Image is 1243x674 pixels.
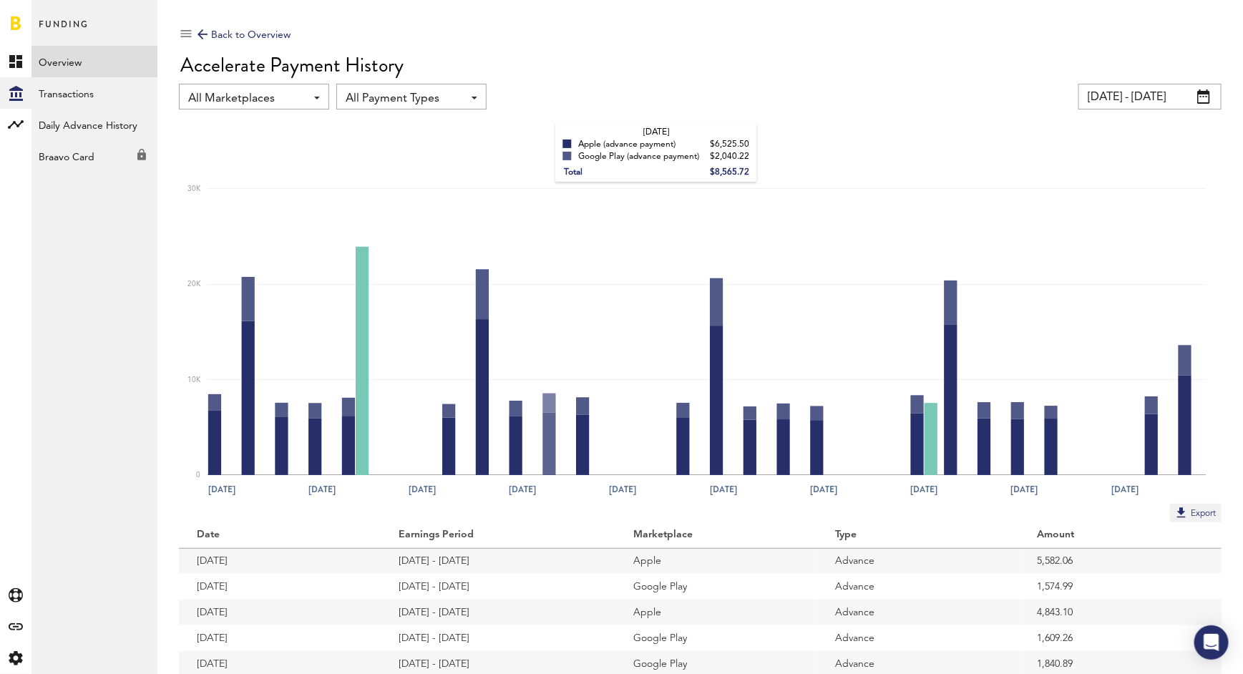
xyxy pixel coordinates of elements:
[179,600,381,625] td: [DATE]
[381,548,615,574] td: [DATE] - [DATE]
[1038,529,1076,539] ng-transclude: Amount
[196,472,200,479] text: 0
[510,484,537,497] text: [DATE]
[31,46,157,77] a: Overview
[1020,548,1222,574] td: 5,582.06
[187,281,201,288] text: 20K
[31,109,157,140] a: Daily Advance History
[615,574,817,600] td: Google Play
[911,484,938,497] text: [DATE]
[836,529,859,539] ng-transclude: Type
[818,548,1020,574] td: Advance
[1020,625,1222,651] td: 1,609.26
[409,484,436,497] text: [DATE]
[1112,484,1139,497] text: [DATE]
[346,87,463,111] span: All Payment Types
[31,77,157,109] a: Transactions
[187,185,201,192] text: 30K
[197,529,221,539] ng-transclude: Date
[615,625,817,651] td: Google Play
[381,600,615,625] td: [DATE] - [DATE]
[208,484,235,497] text: [DATE]
[711,484,738,497] text: [DATE]
[187,376,201,384] text: 10K
[633,529,694,539] ng-transclude: Marketplace
[1020,574,1222,600] td: 1,574.99
[818,574,1020,600] td: Advance
[399,529,475,539] ng-transclude: Earnings Period
[188,87,306,111] span: All Marketplaces
[615,548,817,574] td: Apple
[179,574,381,600] td: [DATE]
[180,54,1222,77] div: Accelerate Payment History
[1020,600,1222,625] td: 4,843.10
[179,548,381,574] td: [DATE]
[1012,484,1039,497] text: [DATE]
[610,484,637,497] text: [DATE]
[198,26,291,44] div: Back to Overview
[179,625,381,651] td: [DATE]
[381,625,615,651] td: [DATE] - [DATE]
[811,484,838,497] text: [DATE]
[1174,505,1189,519] img: Export
[1194,625,1229,660] div: Open Intercom Messenger
[818,600,1020,625] td: Advance
[615,600,817,625] td: Apple
[308,484,336,497] text: [DATE]
[381,574,615,600] td: [DATE] - [DATE]
[1170,504,1222,522] button: Export
[30,10,82,23] span: Support
[818,625,1020,651] td: Advance
[39,16,89,46] span: Funding
[31,140,157,166] div: Braavo Card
